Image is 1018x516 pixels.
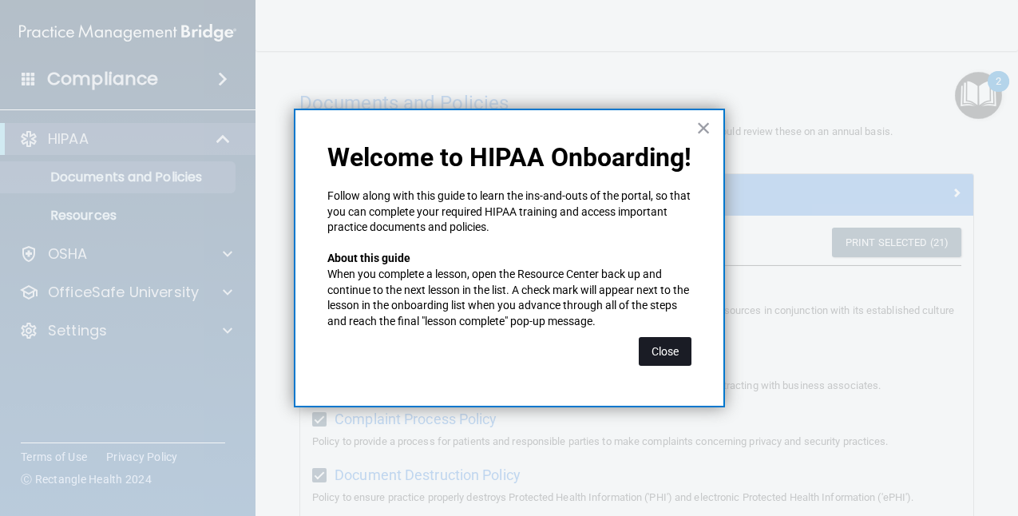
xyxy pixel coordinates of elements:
[327,142,691,173] p: Welcome to HIPAA Onboarding!
[327,252,410,264] strong: About this guide
[327,189,691,236] p: Follow along with this guide to learn the ins-and-outs of the portal, so that you can complete yo...
[696,115,711,141] button: Close
[327,267,691,329] p: When you complete a lesson, open the Resource Center back up and continue to the next lesson in t...
[639,337,691,366] button: Close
